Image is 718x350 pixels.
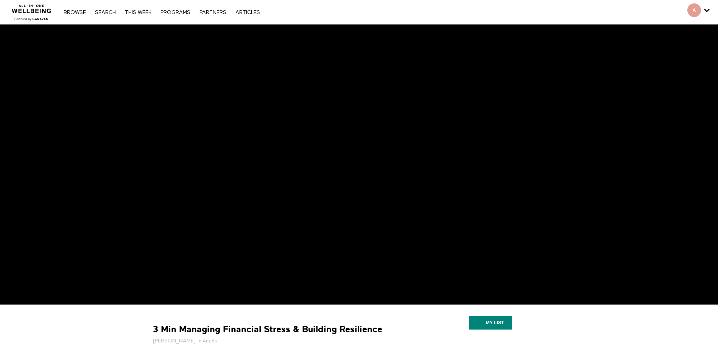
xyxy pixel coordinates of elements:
h5: • 4m 8s [153,337,407,345]
a: THIS WEEK [121,10,155,15]
button: My list [469,316,512,330]
a: ARTICLES [232,10,264,15]
a: PROGRAMS [157,10,194,15]
a: Browse [60,10,90,15]
a: Search [91,10,120,15]
a: [PERSON_NAME] [153,337,196,345]
nav: Primary [60,8,263,16]
a: PARTNERS [196,10,230,15]
strong: 3 Min Managing Financial Stress & Building Resilience [153,323,382,335]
